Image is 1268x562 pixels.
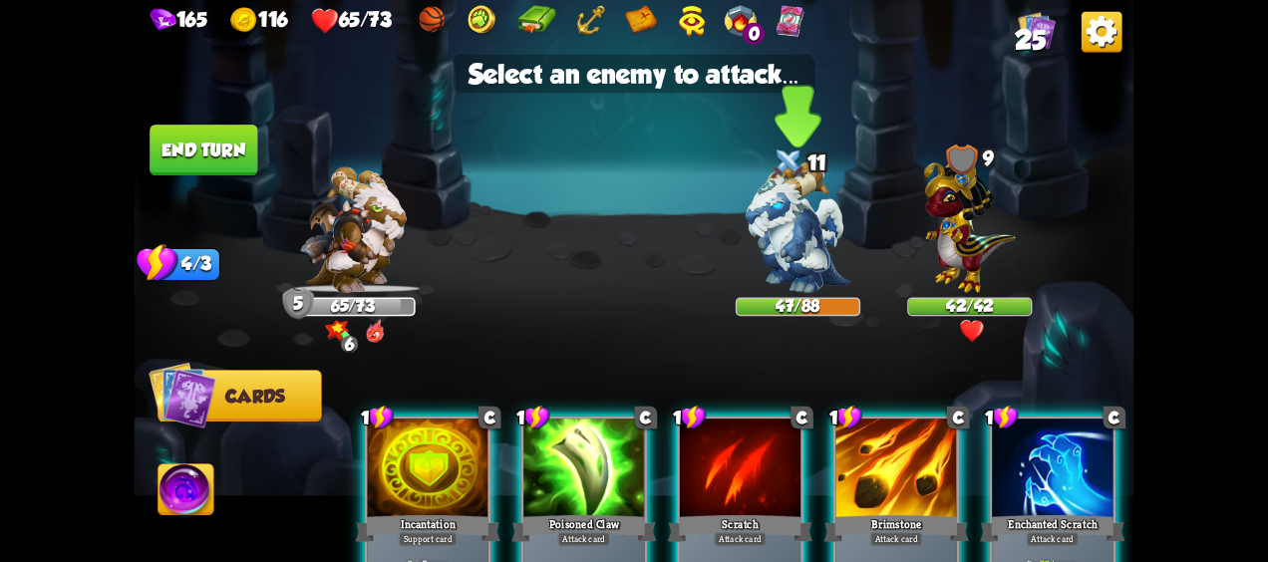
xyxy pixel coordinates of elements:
button: Cards [158,370,321,421]
img: Cards_Icon.png [149,362,216,429]
img: DragonFury.png [366,319,385,344]
img: Stamina_Icon.png [137,243,178,284]
div: Gems [150,8,206,34]
img: BonusDamageIcon.png [325,320,350,341]
div: 1 [361,405,395,429]
div: Gold [230,7,287,35]
div: 65/73 [292,299,414,315]
div: 1 [673,405,707,429]
div: Support card [399,532,458,547]
img: OptionsButton.png [1082,12,1122,53]
div: C [947,407,970,429]
img: Book - Gain 1 extra stamina at the start of each turn. [516,5,556,36]
img: Shrine Bonus Offense - Gain +3 Bonus Damage. Expires after the next fight. [725,5,757,36]
img: Map - Reveal all path points on the map. [626,5,659,36]
div: 47/88 [737,299,858,315]
div: Health [311,7,392,35]
div: Attack card [870,532,923,547]
img: health.png [311,7,339,35]
img: gem.png [150,9,176,34]
img: Yeti_Dragon.png [746,161,850,293]
div: 1 [829,405,863,429]
img: Golden Paw - Enemies drop more gold. [466,5,497,36]
div: C [1104,407,1126,429]
div: 1 [516,405,550,429]
span: Cards [225,387,286,407]
div: Attack card [557,532,610,547]
img: Ability_Icon.png [158,464,214,520]
div: C [478,407,501,429]
div: 4/3 [158,248,220,281]
div: 9 [907,144,1032,175]
span: 25 [1015,25,1046,56]
div: 42/42 [909,299,1031,315]
div: C [635,407,658,429]
div: Poisoned Claw [511,512,657,544]
div: Attack card [1026,532,1079,547]
div: Enchanted Scratch [980,512,1125,544]
button: End turn [150,125,257,175]
div: View all the cards in your deck [1018,12,1056,53]
img: Priestess_Dragon.png [924,150,1016,293]
img: indicator-arrow.png [775,85,821,147]
img: Anchor - Start each combat with 10 armor. [575,5,606,36]
div: Incantation [355,512,500,544]
div: 0 [743,23,765,45]
div: 11 [736,144,860,185]
div: 1 [985,405,1019,429]
img: Cards_Icon.png [1018,12,1056,50]
div: 6 [341,336,358,353]
img: Barbarian_Dragon.png [299,167,406,293]
div: Select an enemy to attack... [454,55,815,93]
img: Infinite Deck - Draw a card whenever your hand is empty. [777,5,804,36]
div: Attack card [714,532,767,547]
img: health.png [959,319,984,344]
img: Hieroglyph - Draw a card after using an ability. [678,5,705,36]
div: Scratch [668,512,813,544]
img: gold.png [230,7,258,35]
div: Brimstone [823,512,969,544]
div: Armor [283,288,314,319]
div: C [791,407,813,429]
img: Basketball - For every stamina point left at the end of your turn, gain 5 armor. [415,5,447,36]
